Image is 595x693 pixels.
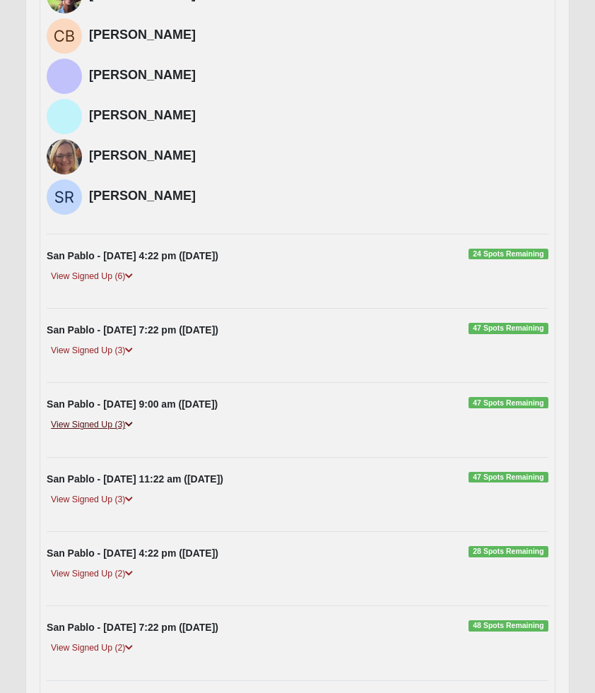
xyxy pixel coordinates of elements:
[469,397,548,408] span: 47 Spots Remaining
[47,59,82,94] img: Kanjana Termprom
[469,472,548,483] span: 47 Spots Remaining
[89,189,548,204] h4: [PERSON_NAME]
[47,417,137,432] a: View Signed Up (3)
[469,323,548,334] span: 47 Spots Remaining
[469,620,548,632] span: 48 Spots Remaining
[47,622,218,633] strong: San Pablo - [DATE] 7:22 pm ([DATE])
[89,68,548,83] h4: [PERSON_NAME]
[89,148,548,164] h4: [PERSON_NAME]
[89,28,548,43] h4: [PERSON_NAME]
[47,250,218,261] strong: San Pablo - [DATE] 4:22 pm ([DATE])
[47,492,137,507] a: View Signed Up (3)
[47,398,218,410] strong: San Pablo - [DATE] 9:00 am ([DATE])
[47,18,82,54] img: Claire Berghager
[47,641,137,656] a: View Signed Up (2)
[47,547,218,559] strong: San Pablo - [DATE] 4:22 pm ([DATE])
[47,343,137,358] a: View Signed Up (3)
[469,249,548,260] span: 24 Spots Remaining
[47,324,218,336] strong: San Pablo - [DATE] 7:22 pm ([DATE])
[47,269,137,284] a: View Signed Up (6)
[469,546,548,557] span: 28 Spots Remaining
[89,108,548,124] h4: [PERSON_NAME]
[47,567,137,581] a: View Signed Up (2)
[47,473,223,485] strong: San Pablo - [DATE] 11:22 am ([DATE])
[47,179,82,215] img: Sarah Rose
[47,139,82,174] img: Jennifer Massey
[47,99,82,134] img: Kiley Buckner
